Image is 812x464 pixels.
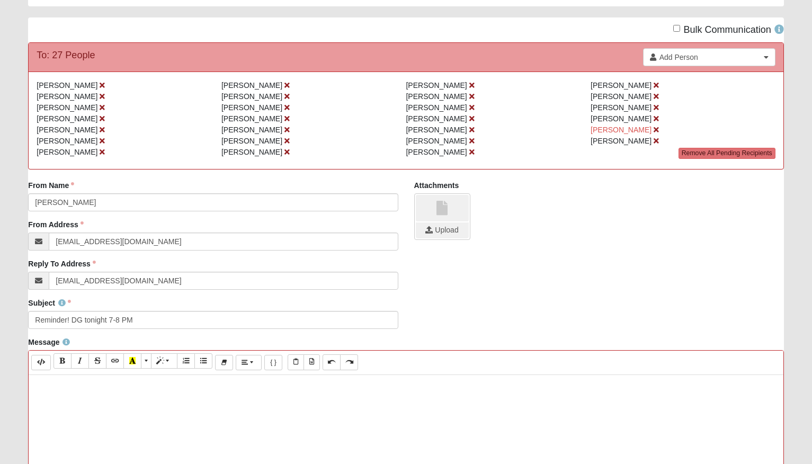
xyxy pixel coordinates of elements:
[264,355,282,370] button: Merge Field
[215,355,233,370] button: Remove Font Style (⌘+\)
[406,137,467,145] span: [PERSON_NAME]
[221,81,282,90] span: [PERSON_NAME]
[37,48,95,63] div: To: 27 People
[591,114,652,123] span: [PERSON_NAME]
[221,148,282,156] span: [PERSON_NAME]
[88,353,106,369] button: Strikethrough (⌘+⇧+S)
[406,92,467,101] span: [PERSON_NAME]
[591,92,652,101] span: [PERSON_NAME]
[288,354,304,370] button: Paste Text
[123,353,141,369] button: Recent Color
[28,337,70,347] label: Message
[591,81,652,90] span: [PERSON_NAME]
[151,353,177,369] button: Style
[221,126,282,134] span: [PERSON_NAME]
[673,25,680,32] input: Bulk Communication
[643,48,775,66] a: Add Person Clear selection
[37,126,97,134] span: [PERSON_NAME]
[141,353,151,369] button: More Color
[236,355,262,370] button: Paragraph
[406,126,467,134] span: [PERSON_NAME]
[37,103,97,112] span: [PERSON_NAME]
[37,148,97,156] span: [PERSON_NAME]
[194,353,212,369] button: Unordered list (⌘+⇧+NUM7)
[591,137,652,145] span: [PERSON_NAME]
[406,81,467,90] span: [PERSON_NAME]
[31,355,51,370] button: Code Editor
[53,353,72,369] button: Bold (⌘+B)
[28,219,83,230] label: From Address
[406,114,467,123] span: [PERSON_NAME]
[323,354,341,370] button: Undo (⌘+Z)
[106,353,124,369] button: Link (⌘+K)
[659,52,761,63] span: Add Person
[71,353,89,369] button: Italic (⌘+I)
[37,81,97,90] span: [PERSON_NAME]
[591,103,652,112] span: [PERSON_NAME]
[221,137,282,145] span: [PERSON_NAME]
[406,148,467,156] span: [PERSON_NAME]
[221,103,282,112] span: [PERSON_NAME]
[28,258,95,269] label: Reply To Address
[37,137,97,145] span: [PERSON_NAME]
[304,354,320,370] button: Paste from Word
[221,92,282,101] span: [PERSON_NAME]
[177,353,195,369] button: Ordered list (⌘+⇧+NUM8)
[28,298,71,308] label: Subject
[37,114,97,123] span: [PERSON_NAME]
[406,103,467,112] span: [PERSON_NAME]
[28,180,74,191] label: From Name
[221,114,282,123] span: [PERSON_NAME]
[679,148,775,159] a: Remove All Pending Recipients
[591,126,652,134] span: [PERSON_NAME]
[414,180,459,191] label: Attachments
[684,24,771,35] span: Bulk Communication
[340,354,358,370] button: Redo (⌘+⇧+Z)
[37,92,97,101] span: [PERSON_NAME]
